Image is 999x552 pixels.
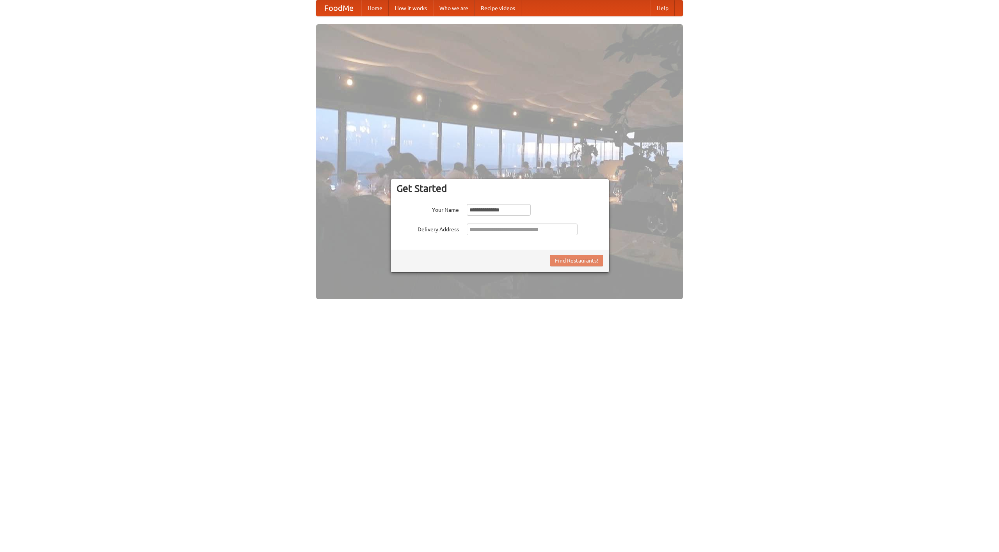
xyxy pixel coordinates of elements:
a: Recipe videos [475,0,521,16]
a: How it works [389,0,433,16]
a: Home [361,0,389,16]
label: Delivery Address [396,224,459,233]
h3: Get Started [396,183,603,194]
a: Who we are [433,0,475,16]
a: FoodMe [316,0,361,16]
a: Help [651,0,675,16]
label: Your Name [396,204,459,214]
button: Find Restaurants! [550,255,603,266]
